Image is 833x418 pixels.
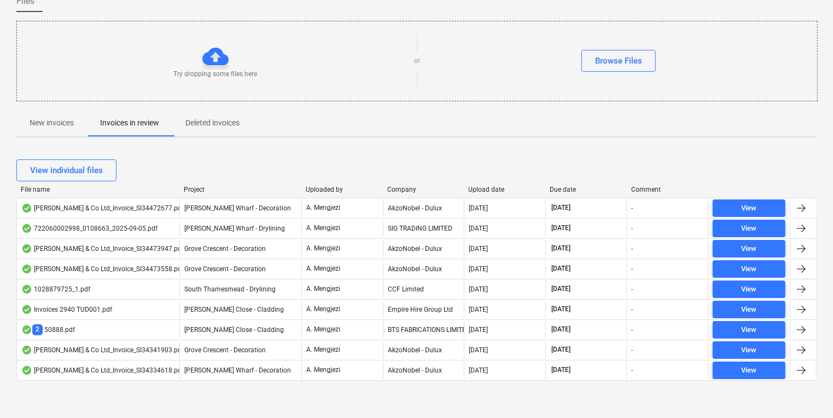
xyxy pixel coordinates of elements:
p: Invoices in review [100,117,159,129]
div: - [631,306,633,313]
div: OCR finished [21,265,32,273]
div: AkzoNobel - Dulux [383,341,464,359]
div: View individual files [30,163,103,177]
div: - [631,326,633,334]
span: Newton Close - Cladding [184,326,284,334]
span: [DATE] [550,345,572,354]
div: [DATE] [469,306,488,313]
div: - [631,245,633,253]
div: View [742,263,757,276]
span: Grove Crescent - Decoration [184,265,266,273]
div: Empire Hire Group Ltd [383,301,464,318]
div: Comment [631,186,704,193]
span: Newton Close - Cladding [184,306,284,313]
div: - [631,285,633,293]
button: View [713,362,785,379]
button: View [713,341,785,359]
div: - [631,346,633,354]
div: OCR finished [21,244,32,253]
div: - [631,265,633,273]
div: Upload date [469,186,541,193]
div: SIG TRADING LIMITED [383,220,464,237]
button: View [713,321,785,339]
div: View [742,222,757,235]
div: AkzoNobel - Dulux [383,260,464,278]
button: View [713,280,785,298]
div: [DATE] [469,245,488,253]
div: OCR finished [21,285,32,294]
div: [DATE] [469,285,488,293]
span: 2 [32,324,43,335]
div: View [742,283,757,296]
div: [DATE] [469,265,488,273]
div: 50888.pdf [21,324,75,335]
div: OCR finished [21,224,32,233]
div: AkzoNobel - Dulux [383,362,464,379]
div: [PERSON_NAME] & Co Ltd_Invoice_SI34473947.pdf [21,244,184,253]
div: [DATE] [469,367,488,374]
p: A. Mengjezi [306,264,340,273]
div: Uploaded by [306,186,378,193]
div: View [742,243,757,255]
div: Invoices 2940 TUD001.pdf [21,305,112,314]
button: View [713,240,785,257]
div: OCR finished [21,305,32,314]
div: OCR finished [21,204,32,213]
p: A. Mengjezi [306,365,340,375]
div: [PERSON_NAME] & Co Ltd_Invoice_SI34341903.pdf [21,346,184,354]
button: Browse Files [581,50,656,72]
div: 722060002998_0108663_2025-09-05.pdf [21,224,158,233]
div: - [631,367,633,374]
div: File name [21,186,175,193]
span: [DATE] [550,284,572,294]
div: - [631,204,633,212]
span: Montgomery's Wharf - Drylining [184,225,285,232]
div: BTS FABRICATIONS LIMITED [383,321,464,339]
div: [DATE] [469,346,488,354]
div: View [742,304,757,316]
p: A. Mengjezi [306,224,340,233]
span: Montgomery's Wharf - Decoration [184,204,291,212]
div: Company [387,186,460,193]
div: Browse Files [595,54,642,68]
span: [DATE] [550,244,572,253]
span: Grove Crescent - Decoration [184,346,266,354]
p: A. Mengjezi [306,284,340,294]
button: View [713,260,785,278]
div: Project [184,186,297,193]
iframe: Chat Widget [778,365,833,418]
p: A. Mengjezi [306,305,340,314]
span: [DATE] [550,305,572,314]
p: A. Mengjezi [306,244,340,253]
span: [DATE] [550,224,572,233]
button: View [713,199,785,217]
button: View [713,220,785,237]
div: OCR finished [21,346,32,354]
div: [PERSON_NAME] & Co Ltd_Invoice_SI34473558.pdf [21,265,184,273]
p: Try dropping some files here [174,70,258,79]
button: View individual files [16,159,116,181]
div: CCF Limited [383,280,464,298]
div: View [742,202,757,215]
span: Grove Crescent - Decoration [184,245,266,253]
div: [DATE] [469,326,488,334]
span: [DATE] [550,325,572,334]
span: [DATE] [550,365,572,375]
div: OCR finished [21,366,32,375]
span: Montgomery's Wharf - Decoration [184,367,291,374]
div: View [742,344,757,357]
div: Try dropping some files hereorBrowse Files [16,21,818,101]
p: A. Mengjezi [306,345,340,354]
span: [DATE] [550,203,572,213]
div: View [742,364,757,377]
div: [DATE] [469,204,488,212]
p: Deleted invoices [185,117,240,129]
div: [PERSON_NAME] & Co Ltd_Invoice_SI34472677.pdf [21,204,184,213]
span: [DATE] [550,264,572,273]
div: View [742,324,757,336]
p: or [414,56,420,66]
span: South Thamesmead - Drylining [184,285,276,293]
div: AkzoNobel - Dulux [383,240,464,257]
div: [PERSON_NAME] & Co Ltd_Invoice_SI34334618.pdf [21,366,184,375]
